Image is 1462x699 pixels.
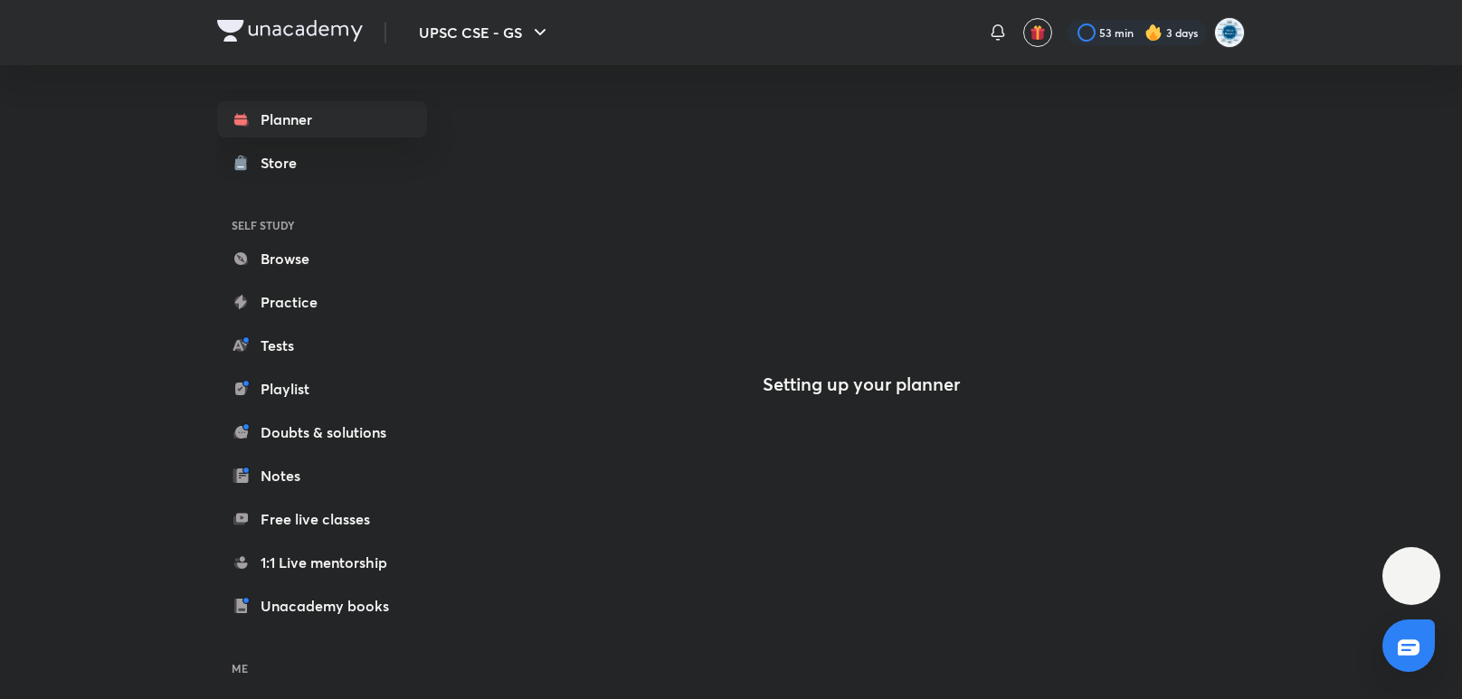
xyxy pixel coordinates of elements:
[1023,18,1052,47] button: avatar
[217,653,427,684] h6: ME
[763,373,960,395] h4: Setting up your planner
[217,20,363,46] a: Company Logo
[217,501,427,537] a: Free live classes
[217,20,363,42] img: Company Logo
[217,241,427,277] a: Browse
[408,14,562,51] button: UPSC CSE - GS
[217,458,427,494] a: Notes
[217,371,427,407] a: Playlist
[217,284,427,320] a: Practice
[1214,17,1245,48] img: supriya Clinical research
[217,544,427,581] a: 1:1 Live mentorship
[217,327,427,364] a: Tests
[1400,565,1422,587] img: ttu
[1144,24,1163,42] img: streak
[1030,24,1046,41] img: avatar
[217,101,427,137] a: Planner
[217,145,427,181] a: Store
[217,588,427,624] a: Unacademy books
[217,210,427,241] h6: SELF STUDY
[217,414,427,450] a: Doubts & solutions
[261,152,308,174] div: Store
